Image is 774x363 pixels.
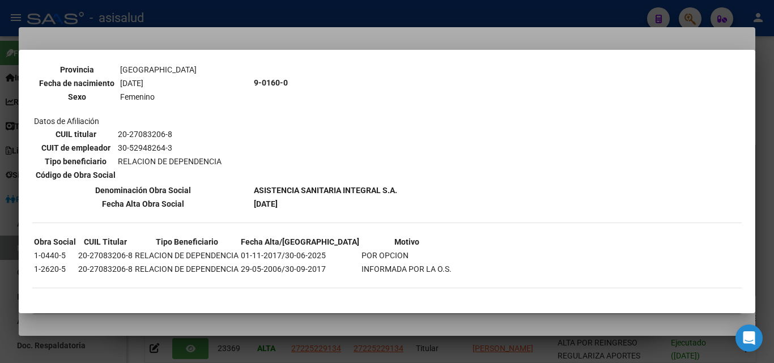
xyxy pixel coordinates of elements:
[361,263,452,275] td: INFORMADA POR LA O.S.
[134,236,239,248] th: Tipo Beneficiario
[117,142,222,154] td: 30-52948264-3
[78,236,133,248] th: CUIL Titular
[33,236,76,248] th: Obra Social
[120,63,250,76] td: [GEOGRAPHIC_DATA]
[117,155,222,168] td: RELACION DE DEPENDENCIA
[120,91,250,103] td: Femenino
[33,249,76,262] td: 1-0440-5
[361,249,452,262] td: POR OPCION
[735,324,763,352] div: Open Intercom Messenger
[134,249,239,262] td: RELACION DE DEPENDENCIA
[35,142,116,154] th: CUIT de empleador
[361,236,452,248] th: Motivo
[240,249,360,262] td: 01-11-2017/30-06-2025
[78,249,133,262] td: 20-27083206-8
[35,128,116,140] th: CUIL titular
[117,128,222,140] td: 20-27083206-8
[134,263,239,275] td: RELACION DE DEPENDENCIA
[33,184,252,197] th: Denominación Obra Social
[35,155,116,168] th: Tipo beneficiario
[35,63,118,76] th: Provincia
[254,186,397,195] b: ASISTENCIA SANITARIA INTEGRAL S.A.
[35,77,118,89] th: Fecha de nacimiento
[240,236,360,248] th: Fecha Alta/[GEOGRAPHIC_DATA]
[254,199,278,208] b: [DATE]
[35,91,118,103] th: Sexo
[33,263,76,275] td: 1-2620-5
[78,263,133,275] td: 20-27083206-8
[120,77,250,89] td: [DATE]
[35,169,116,181] th: Código de Obra Social
[33,198,252,210] th: Fecha Alta Obra Social
[254,78,288,87] b: 9-0160-0
[240,263,360,275] td: 29-05-2006/30-09-2017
